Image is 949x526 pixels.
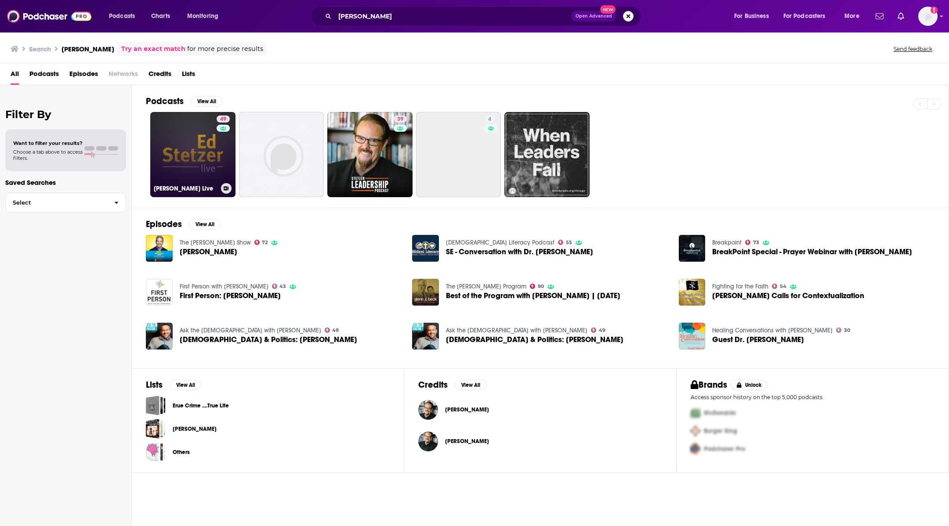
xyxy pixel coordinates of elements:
a: Ed Stetzer [418,400,438,420]
button: open menu [728,9,780,23]
img: User Profile [918,7,938,26]
a: Erue Crime ....True Life [173,401,229,411]
a: 4 [485,115,495,122]
a: ListsView All [146,379,201,390]
a: BreakPoint Special - Prayer Webinar with Ed Stetzer [712,248,912,256]
a: The Glenn Beck Program [446,283,526,290]
a: [PERSON_NAME] [173,424,217,434]
a: 49 [325,328,339,333]
a: Biblical Literacy Podcast [446,239,554,246]
img: Gospel & Politics: Ed Stetzer [146,323,173,349]
p: Saved Searches [5,178,126,187]
a: Ed Stetzer Calls for Contextualization [712,292,864,299]
a: Erue Crime ....True Life [146,396,166,415]
a: 54 [772,284,786,289]
span: Monitoring [187,10,218,22]
h3: Search [29,45,51,53]
img: Second Pro Logo [687,422,704,440]
a: Episodes [69,67,98,85]
img: Gospel & Politics: Ed Stetzer [412,323,439,349]
a: Edward John Stetzer [418,432,438,451]
h3: [PERSON_NAME] [62,45,114,53]
h2: Credits [418,379,448,390]
a: 30 [836,328,850,333]
input: Search podcasts, credits, & more... [335,9,572,23]
button: View All [191,96,222,107]
a: 39 [327,112,413,197]
button: Show profile menu [918,7,938,26]
img: Ed Stetzer [146,235,173,262]
img: Guest Dr. Ed Stetzer [679,323,706,349]
a: Best of the Program with Ed Stetzer | 10/10/18 [412,279,439,306]
a: First Person: Ed Stetzer [146,279,173,306]
span: For Business [734,10,769,22]
span: Guest Dr. [PERSON_NAME] [712,336,804,343]
span: Podcasts [109,10,135,22]
button: Open AdvancedNew [572,11,616,22]
a: The Eric Metaxas Show [180,239,251,246]
span: Want to filter your results? [13,140,83,146]
span: [PERSON_NAME] [445,406,489,413]
a: 49 [217,115,230,122]
img: First Pro Logo [687,404,704,422]
img: Third Pro Logo [687,440,704,458]
button: Select [5,193,126,213]
a: 55 [558,240,572,245]
a: Credits [149,67,171,85]
span: 54 [780,285,786,288]
h2: Episodes [146,219,182,230]
button: Edward John StetzerEdward John Stetzer [418,427,662,455]
a: PodcastsView All [146,96,222,107]
h2: Podcasts [146,96,184,107]
button: Send feedback [891,45,935,53]
a: EpisodesView All [146,219,221,230]
a: BreakPoint Special - Prayer Webinar with Ed Stetzer [679,235,706,262]
span: For Podcasters [783,10,826,22]
span: Networks [109,67,138,85]
p: Access sponsor history on the top 5,000 podcasts. [691,394,935,400]
span: [DEMOGRAPHIC_DATA] & Politics: [PERSON_NAME] [446,336,623,343]
span: Podchaser Pro [704,445,745,453]
a: Lists [182,67,195,85]
a: Podcasts [29,67,59,85]
span: Burger King [704,427,737,435]
img: SE - Conversation with Dr. Ed Stetzer [412,235,439,262]
svg: Add a profile image [931,7,938,14]
a: Breakpoint [712,239,742,246]
a: Best of the Program with Ed Stetzer | 10/10/18 [446,292,620,299]
a: Ed Stetzer [445,406,489,413]
a: Podchaser - Follow, Share and Rate Podcasts [7,8,91,25]
span: 49 [332,328,339,332]
span: More [844,10,859,22]
a: All [11,67,19,85]
a: 72 [254,240,268,245]
h2: Lists [146,379,163,390]
span: [DEMOGRAPHIC_DATA] & Politics: [PERSON_NAME] [180,336,357,343]
span: 4 [488,115,491,124]
div: Search podcasts, credits, & more... [319,6,649,26]
a: First Person with Wayne Shepherd [180,283,268,290]
span: [PERSON_NAME] [180,248,237,256]
a: Nick Mullen [146,419,166,439]
span: McDonalds [704,409,736,417]
a: Guest Dr. Ed Stetzer [712,336,804,343]
a: Gospel & Politics: Ed Stetzer [180,336,357,343]
span: Select [6,200,107,205]
button: open menu [838,9,870,23]
span: [PERSON_NAME] Calls for Contextualization [712,292,864,299]
button: View All [455,380,486,390]
span: Logged in as ZoeJethani [918,7,938,26]
span: 72 [262,241,268,245]
span: SE - Conversation with Dr. [PERSON_NAME] [446,248,593,256]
